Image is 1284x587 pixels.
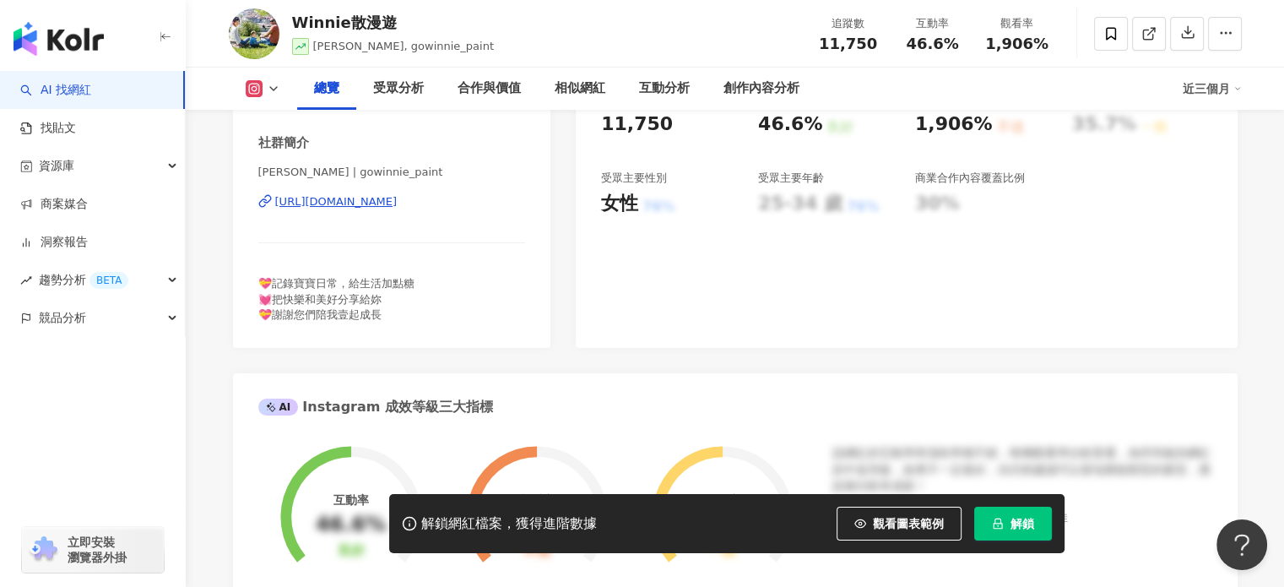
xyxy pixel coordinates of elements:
div: 商業合作內容覆蓋比例 [915,171,1025,186]
div: AI [258,399,299,416]
div: 受眾分析 [373,79,424,99]
div: 近三個月 [1183,75,1242,102]
span: [PERSON_NAME] | gowinnie_paint [258,165,526,180]
div: 觀看率 [985,15,1049,32]
img: chrome extension [27,536,60,563]
div: 解鎖網紅檔案，獲得進階數據 [421,515,597,533]
div: 觀看率 [519,493,555,507]
div: 女性 [601,191,638,217]
div: 互動分析 [639,79,690,99]
a: 找貼文 [20,120,76,137]
div: 互動率 [333,493,368,507]
div: 追蹤數 [816,15,880,32]
a: 商案媒合 [20,196,88,213]
span: 1,906% [985,35,1048,52]
span: 💝記錄寶寶日常，給生活加點糖 💓把快樂和美好分享給妳 💝謝謝您們陪我壹起成長 [258,277,414,320]
div: 總覽 [314,79,339,99]
div: 1,906% [915,111,993,138]
img: KOL Avatar [229,8,279,59]
img: logo [14,22,104,56]
span: 趨勢分析 [39,261,128,299]
span: 觀看圖表範例 [873,517,944,530]
span: 資源庫 [39,147,74,185]
div: Instagram 成效等級三大指標 [258,398,493,416]
a: [URL][DOMAIN_NAME] [258,194,526,209]
div: 漲粉率 [704,493,740,507]
div: 合作與價值 [458,79,521,99]
button: 觀看圖表範例 [837,507,962,541]
div: Winnie散漫遊 [292,12,494,33]
div: 該網紅的互動率和漲粉率都不錯，唯獨觀看率比較普通，為同等級的網紅的中低等級，效果不一定會好，但仍然建議可以發包開箱類型的案型，應該會比較有成效！ [832,445,1212,495]
div: BETA [89,272,128,289]
button: 解鎖 [974,507,1052,541]
div: 相似網紅 [555,79,605,99]
div: 受眾主要性別 [601,171,667,186]
span: rise [20,274,32,286]
span: 解鎖 [1010,517,1034,530]
a: chrome extension立即安裝 瀏覽器外掛 [22,527,164,573]
span: [PERSON_NAME], gowinnie_paint [313,40,494,52]
div: 創作內容分析 [723,79,799,99]
div: 46.6% [758,111,822,138]
span: lock [992,518,1004,530]
span: 46.6% [906,35,958,52]
span: 競品分析 [39,299,86,337]
div: 互動率 [901,15,965,32]
div: 社群簡介 [258,134,309,152]
div: [URL][DOMAIN_NAME] [275,194,398,209]
span: 11,750 [819,35,877,52]
span: 立即安裝 瀏覽器外掛 [68,535,127,565]
div: 受眾主要年齡 [758,171,824,186]
a: searchAI 找網紅 [20,82,91,99]
a: 洞察報告 [20,234,88,251]
div: 11,750 [601,111,673,138]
